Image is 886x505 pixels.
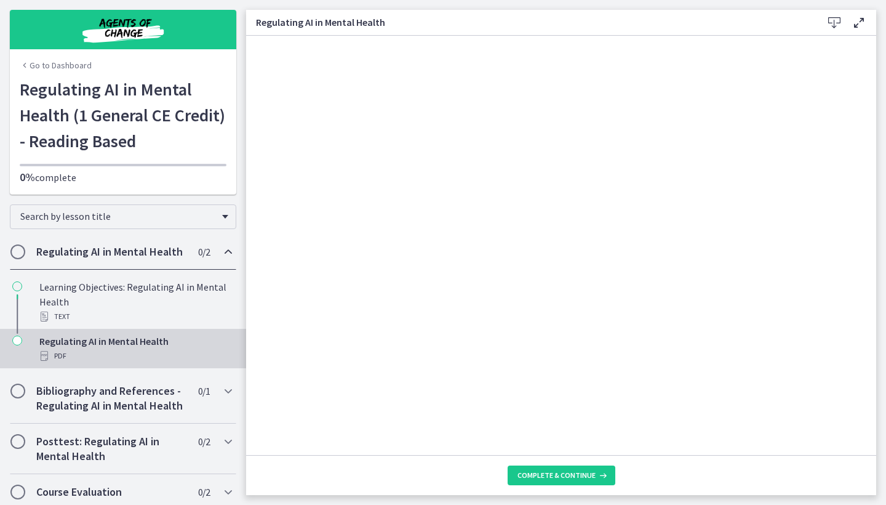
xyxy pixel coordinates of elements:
span: Search by lesson title [20,210,216,222]
h2: Regulating AI in Mental Health [36,244,186,259]
h2: Posttest: Regulating AI in Mental Health [36,434,186,464]
h2: Course Evaluation [36,485,186,499]
span: 0 / 1 [198,384,210,398]
h3: Regulating AI in Mental Health [256,15,802,30]
div: Search by lesson title [10,204,236,229]
img: Agents of Change [49,15,197,44]
div: Regulating AI in Mental Health [39,334,231,363]
a: Go to Dashboard [20,59,92,71]
h1: Regulating AI in Mental Health (1 General CE Credit) - Reading Based [20,76,226,154]
div: Learning Objectives: Regulating AI in Mental Health [39,280,231,324]
p: complete [20,170,226,185]
span: 0 / 2 [198,244,210,259]
button: Complete & continue [508,466,615,485]
span: 0 / 2 [198,434,210,449]
span: 0% [20,170,35,184]
span: Complete & continue [517,471,596,480]
div: PDF [39,349,231,363]
span: 0 / 2 [198,485,210,499]
h2: Bibliography and References - Regulating AI in Mental Health [36,384,186,413]
div: Text [39,309,231,324]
